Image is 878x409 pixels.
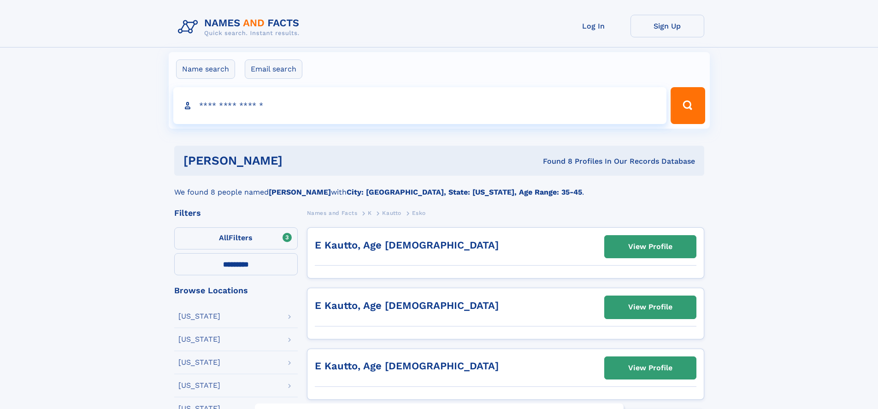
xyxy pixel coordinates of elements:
a: View Profile [605,296,696,318]
a: Log In [557,15,631,37]
input: search input [173,87,667,124]
a: Names and Facts [307,207,358,219]
a: Sign Up [631,15,704,37]
div: [US_STATE] [178,313,220,320]
div: We found 8 people named with . [174,176,704,198]
a: E Kautto, Age [DEMOGRAPHIC_DATA] [315,360,499,372]
div: View Profile [628,296,672,318]
label: Name search [176,59,235,79]
a: E Kautto, Age [DEMOGRAPHIC_DATA] [315,239,499,251]
div: Filters [174,209,298,217]
div: View Profile [628,236,672,257]
div: View Profile [628,357,672,379]
div: Browse Locations [174,286,298,295]
span: Kautto [382,210,401,216]
span: All [219,233,229,242]
button: Search Button [671,87,705,124]
div: [US_STATE] [178,359,220,366]
a: View Profile [605,357,696,379]
b: City: [GEOGRAPHIC_DATA], State: [US_STATE], Age Range: 35-45 [347,188,582,196]
a: View Profile [605,236,696,258]
img: Logo Names and Facts [174,15,307,40]
span: Esko [412,210,426,216]
b: [PERSON_NAME] [269,188,331,196]
label: Filters [174,227,298,249]
div: [US_STATE] [178,336,220,343]
a: K [368,207,372,219]
div: [US_STATE] [178,382,220,389]
div: Found 8 Profiles In Our Records Database [412,156,695,166]
a: E Kautto, Age [DEMOGRAPHIC_DATA] [315,300,499,311]
h1: [PERSON_NAME] [183,155,413,166]
span: K [368,210,372,216]
a: Kautto [382,207,401,219]
label: Email search [245,59,302,79]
